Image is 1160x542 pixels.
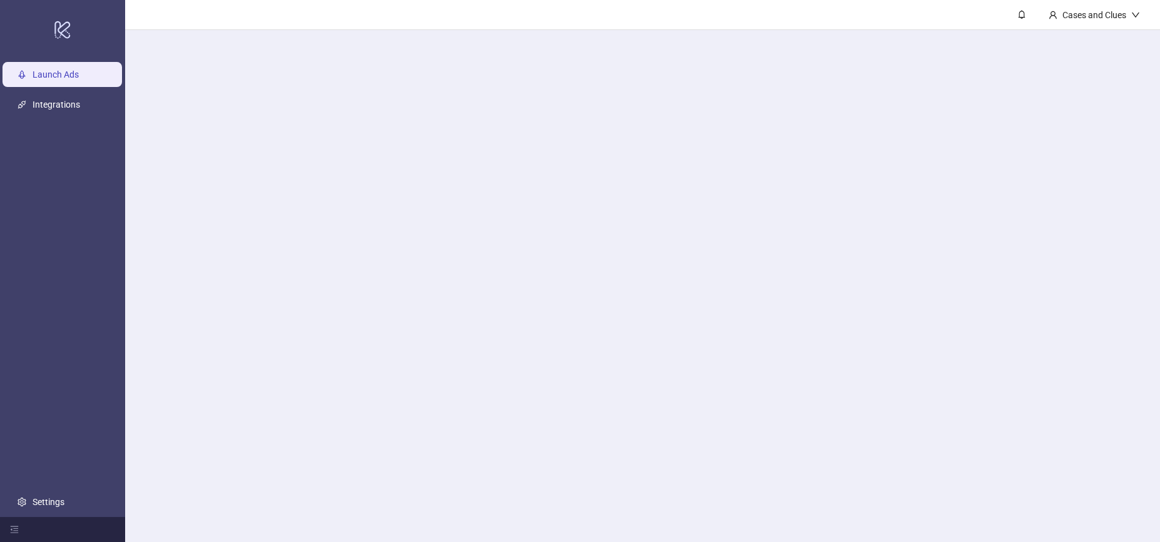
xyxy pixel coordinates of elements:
[33,497,64,507] a: Settings
[33,69,79,79] a: Launch Ads
[1049,11,1057,19] span: user
[1017,10,1026,19] span: bell
[1057,8,1131,22] div: Cases and Clues
[10,525,19,534] span: menu-fold
[1131,11,1140,19] span: down
[33,100,80,110] a: Integrations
